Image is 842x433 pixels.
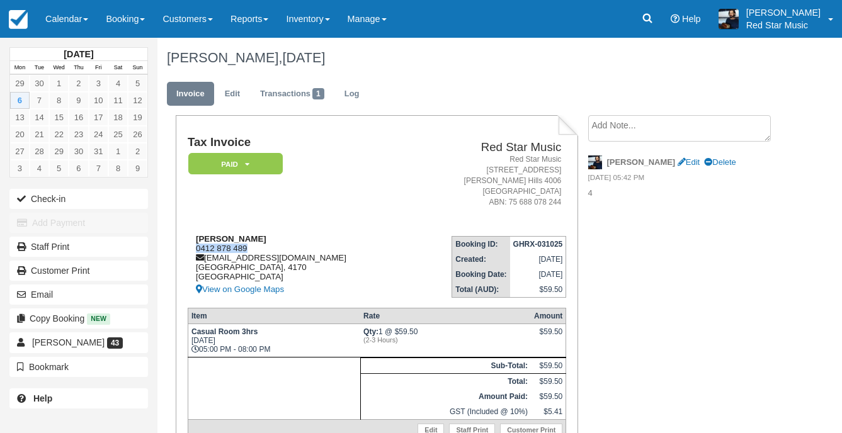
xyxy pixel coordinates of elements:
a: 2 [128,143,147,160]
a: 2 [69,75,88,92]
td: $59.50 [531,373,566,389]
i: Help [671,14,680,23]
a: 3 [89,75,108,92]
a: 10 [89,92,108,109]
a: 8 [108,160,128,177]
a: 7 [30,92,49,109]
a: View on Google Maps [196,281,407,297]
em: (2-3 Hours) [363,336,528,344]
span: 1 [312,88,324,99]
span: New [87,313,110,324]
a: 11 [108,92,128,109]
a: 18 [108,109,128,126]
div: $59.50 [534,327,562,346]
td: [DATE] [510,267,566,282]
p: [PERSON_NAME] [746,6,821,19]
td: $59.50 [531,357,566,373]
th: Created: [452,252,510,267]
img: A1 [719,9,739,29]
th: Item [188,308,360,323]
a: 1 [49,75,69,92]
a: 20 [10,126,30,143]
a: Edit [215,82,249,106]
th: Amount [531,308,566,323]
a: [PERSON_NAME] 43 [9,332,148,352]
button: Add Payment [9,213,148,233]
a: Log [335,82,369,106]
a: 9 [128,160,147,177]
th: Booking Date: [452,267,510,282]
a: 17 [89,109,108,126]
th: Tue [30,61,49,75]
button: Copy Booking New [9,308,148,329]
td: $5.41 [531,404,566,420]
a: 4 [108,75,128,92]
th: Fri [89,61,108,75]
th: Rate [360,308,531,323]
a: 30 [69,143,88,160]
a: Edit [678,157,700,167]
a: 6 [69,160,88,177]
a: 16 [69,109,88,126]
a: 5 [128,75,147,92]
a: 21 [30,126,49,143]
a: 30 [30,75,49,92]
a: Paid [188,152,278,176]
div: 0412 878 489 [EMAIL_ADDRESS][DOMAIN_NAME] [GEOGRAPHIC_DATA], 4170 [GEOGRAPHIC_DATA] [188,234,407,297]
a: 8 [49,92,69,109]
td: GST (Included @ 10%) [360,404,531,420]
img: checkfront-main-nav-mini-logo.png [9,10,28,29]
b: Help [33,393,52,403]
a: 6 [10,92,30,109]
a: Staff Print [9,237,148,257]
p: 4 [588,188,780,200]
a: 3 [10,160,30,177]
a: 29 [49,143,69,160]
a: 26 [128,126,147,143]
a: 22 [49,126,69,143]
a: 4 [30,160,49,177]
a: 31 [89,143,108,160]
a: 12 [128,92,147,109]
a: 29 [10,75,30,92]
a: 1 [108,143,128,160]
td: [DATE] 05:00 PM - 08:00 PM [188,323,360,357]
strong: [PERSON_NAME] [196,234,266,244]
a: Delete [704,157,736,167]
h1: Tax Invoice [188,136,407,149]
strong: [DATE] [64,49,93,59]
a: 19 [128,109,147,126]
td: 1 @ $59.50 [360,323,531,357]
th: Total: [360,373,531,389]
a: Customer Print [9,261,148,281]
a: 28 [30,143,49,160]
a: Help [9,388,148,408]
a: 15 [49,109,69,126]
p: Red Star Music [746,19,821,31]
a: 14 [30,109,49,126]
strong: [PERSON_NAME] [607,157,676,167]
th: Mon [10,61,30,75]
a: 27 [10,143,30,160]
th: Amount Paid: [360,389,531,404]
a: 5 [49,160,69,177]
em: [DATE] 05:42 PM [588,172,780,186]
span: Help [682,14,701,24]
strong: GHRX-031025 [513,240,563,249]
th: Sat [108,61,128,75]
button: Email [9,284,148,305]
span: 43 [107,337,123,349]
a: 24 [89,126,108,143]
th: Sub-Total: [360,357,531,373]
h1: [PERSON_NAME], [167,50,780,65]
th: Booking ID: [452,236,510,252]
strong: Qty [363,327,378,336]
button: Check-in [9,189,148,209]
strong: Casual Room 3hrs [191,327,258,336]
button: Bookmark [9,357,148,377]
a: 25 [108,126,128,143]
h2: Red Star Music [412,141,561,154]
address: Red Star Music [STREET_ADDRESS] [PERSON_NAME] Hills 4006 [GEOGRAPHIC_DATA] ABN: 75 688 078 244 [412,154,561,208]
a: 23 [69,126,88,143]
td: $59.50 [510,282,566,298]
